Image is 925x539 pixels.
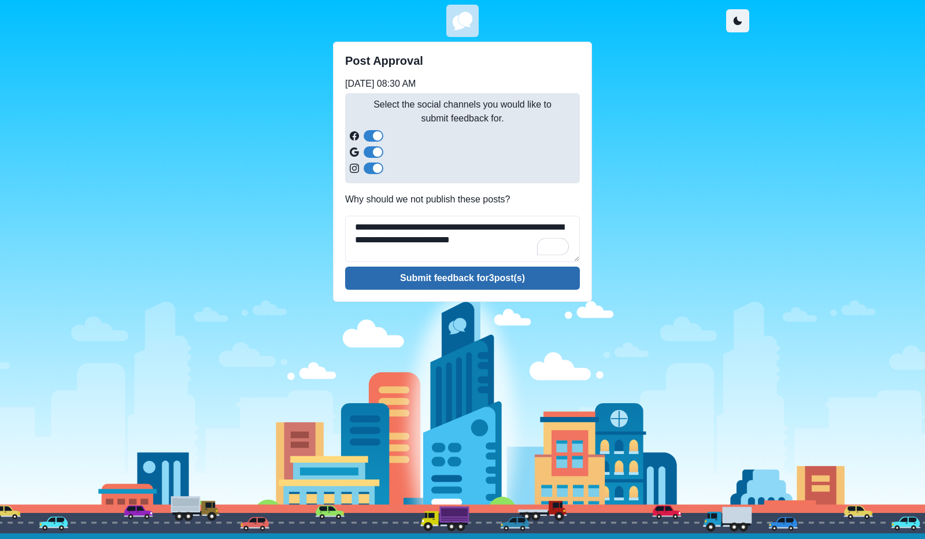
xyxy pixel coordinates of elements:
button: Toggle Mode [726,9,749,32]
button: Submit feedback for3post(s) [345,267,580,290]
p: [DATE] 08:30 AM [345,77,580,91]
textarea: To enrich screen reader interactions, please activate Accessibility in Grammarly extension settings [345,216,580,262]
img: u8dYElcwoIgCIIgCIIgCIIgCIIgCIIgCIIgCIIgCIIgCIIgCIIgCIIgCIIgCIIgCIKgBfgfhTKg+uHK8RYAAAAASUVORK5CYII= [449,7,476,35]
p: Why should we not publish these posts? [345,193,580,206]
h2: Post Approval [345,54,580,68]
p: Select the social channels you would like to submit feedback for. [350,98,575,125]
